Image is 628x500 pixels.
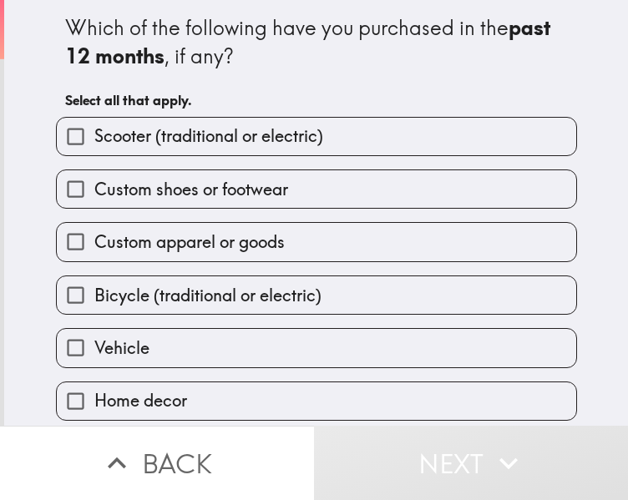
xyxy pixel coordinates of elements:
[65,14,568,70] div: Which of the following have you purchased in the , if any?
[94,178,288,201] span: Custom shoes or footwear
[57,382,576,420] button: Home decor
[94,389,187,412] span: Home decor
[57,329,576,366] button: Vehicle
[94,124,323,148] span: Scooter (traditional or electric)
[57,223,576,260] button: Custom apparel or goods
[57,118,576,155] button: Scooter (traditional or electric)
[65,15,555,68] b: past 12 months
[65,91,568,109] h6: Select all that apply.
[314,426,628,500] button: Next
[57,170,576,208] button: Custom shoes or footwear
[94,284,322,307] span: Bicycle (traditional or electric)
[94,230,285,254] span: Custom apparel or goods
[94,336,149,360] span: Vehicle
[57,276,576,314] button: Bicycle (traditional or electric)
